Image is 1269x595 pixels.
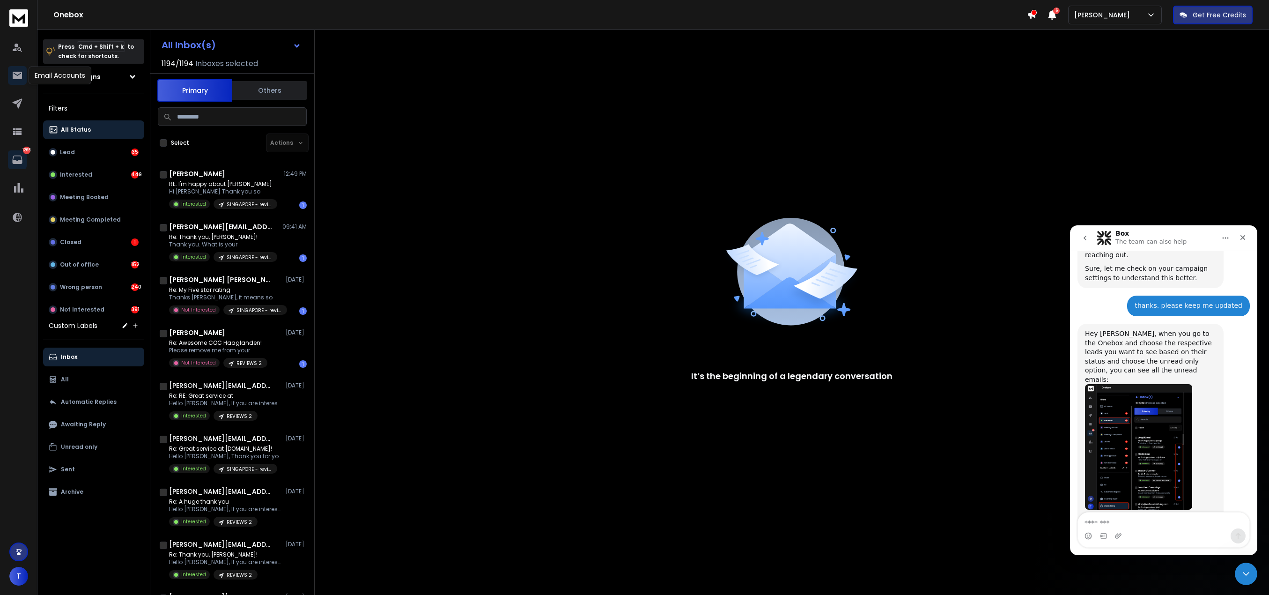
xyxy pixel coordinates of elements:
span: 6 [1053,7,1060,14]
a: 1268 [8,150,27,169]
p: [DATE] [286,276,307,283]
button: Archive [43,483,144,501]
p: Interested [60,171,92,178]
iframe: Intercom live chat [1070,225,1257,555]
p: [DATE] [286,329,307,336]
div: 152 [131,261,139,268]
p: Get Free Credits [1193,10,1246,20]
button: T [9,567,28,586]
button: Interested449 [43,165,144,184]
p: SINGAPORE - reviews [236,307,281,314]
button: Upload attachment [44,307,52,314]
h1: [PERSON_NAME] [169,328,225,337]
h3: Inboxes selected [195,58,258,69]
p: SINGAPORE - reviews [227,466,272,473]
p: Hello [PERSON_NAME], If you are interested, [169,506,281,513]
h1: Onebox [53,9,1027,21]
h3: Custom Labels [49,321,97,330]
textarea: Message… [8,287,179,303]
p: Automatic Replies [61,398,117,406]
p: Hello [PERSON_NAME], If you are interested, [169,558,281,566]
div: 35 [131,149,139,156]
p: REVIEWS 2 [227,572,252,579]
button: Inbox [43,348,144,366]
p: Sent [61,466,75,473]
p: Re: My Five star rating [169,286,281,294]
div: 1 [131,238,139,246]
div: Email Accounts [29,67,91,84]
p: REVIEWS 2 [227,519,252,526]
button: Others [232,80,307,101]
h1: [PERSON_NAME][EMAIL_ADDRESS][DOMAIN_NAME] [169,222,272,231]
div: 1 [299,360,307,368]
p: [DATE] [286,541,307,548]
p: It’s the beginning of a legendary conversation [691,370,893,383]
div: Hey [PERSON_NAME], when you go to the Onebox and choose the respective leads you want to see base... [7,98,154,313]
p: RE: I'm happy about [PERSON_NAME] [169,180,277,188]
button: Automatic Replies [43,393,144,411]
p: Archive [61,488,83,496]
p: Interested [181,465,206,472]
button: Unread only [43,438,144,456]
button: Not Interested391 [43,300,144,319]
p: 12:49 PM [284,170,307,178]
p: Interested [181,518,206,525]
span: Cmd + Shift + k [77,41,125,52]
div: Lakshita says… [7,98,180,334]
img: logo [9,9,28,27]
button: Closed1 [43,233,144,252]
h1: [PERSON_NAME][EMAIL_ADDRESS][PERSON_NAME][DOMAIN_NAME] [169,434,272,443]
p: Out of office [60,261,99,268]
button: Primary [157,79,232,102]
p: Not Interested [181,306,216,313]
p: Meeting Completed [60,216,121,223]
h1: [PERSON_NAME][EMAIL_ADDRESS][DOMAIN_NAME] [169,487,272,496]
p: Re: A huge thank you [169,498,281,506]
p: Thank you. What is your [169,241,277,248]
h1: [PERSON_NAME][EMAIL_ADDRESS][DOMAIN_NAME] [169,381,272,390]
p: Unread only [61,443,97,451]
p: [DATE] [286,488,307,495]
button: Emoji picker [15,307,22,314]
button: Meeting Booked [43,188,144,207]
p: 09:41 AM [282,223,307,231]
p: SINGAPORE - reviews [227,201,272,208]
h1: [PERSON_NAME][EMAIL_ADDRESS][DOMAIN_NAME] [169,540,272,549]
p: Not Interested [60,306,104,313]
p: REVIEWS 2 [227,413,252,420]
div: 240 [131,283,139,291]
p: Hello [PERSON_NAME], Thank you for your [169,453,281,460]
label: Select [171,139,189,147]
p: SINGAPORE - reviews [227,254,272,261]
button: Gif picker [30,307,37,314]
p: Re: RE: Great service at [169,392,281,400]
p: All Status [61,126,91,134]
p: Please remove me from your [169,347,267,354]
p: Interested [181,412,206,419]
button: All [43,370,144,389]
button: All Status [43,120,144,139]
p: Awaiting Reply [61,421,106,428]
h3: Filters [43,102,144,115]
p: REVIEWS 2 [236,360,262,367]
h1: [PERSON_NAME] [PERSON_NAME] [169,275,272,284]
p: Re: Awesome COC Haaglanden! [169,339,267,347]
p: Re: Thank you, [PERSON_NAME]! [169,233,277,241]
div: Hey [PERSON_NAME], when you go to the Onebox and choose the respective leads you want to see base... [15,104,146,159]
button: Get Free Credits [1173,6,1253,24]
p: All [61,376,69,383]
p: Wrong person [60,283,102,291]
p: [DATE] [286,435,307,442]
p: Inbox [61,353,77,361]
h1: All Inbox(s) [162,40,216,50]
